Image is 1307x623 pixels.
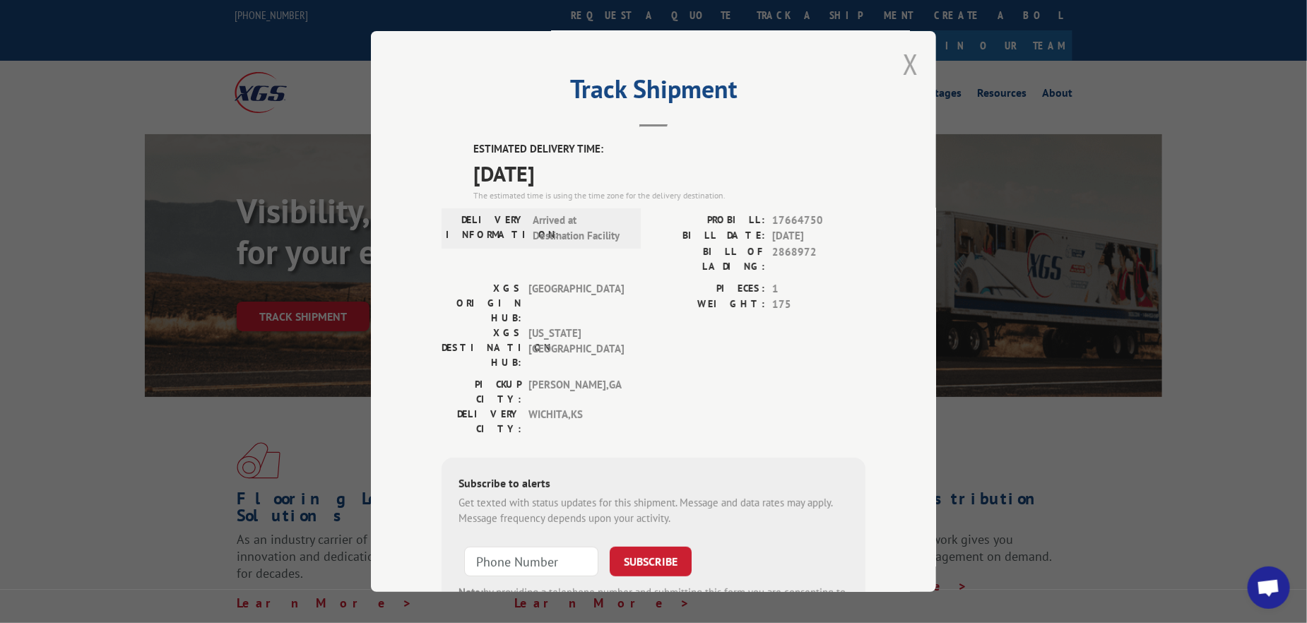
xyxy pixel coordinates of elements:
[772,297,865,313] span: 175
[459,495,848,527] div: Get texted with status updates for this shipment. Message and data rates may apply. Message frequ...
[528,407,624,437] span: WICHITA , KS
[653,281,765,297] label: PIECES:
[464,547,598,576] input: Phone Number
[903,45,918,83] button: Close modal
[442,281,521,326] label: XGS ORIGIN HUB:
[653,213,765,229] label: PROBILL:
[653,297,765,313] label: WEIGHT:
[473,158,865,189] span: [DATE]
[442,79,865,106] h2: Track Shipment
[528,281,624,326] span: [GEOGRAPHIC_DATA]
[442,377,521,407] label: PICKUP CITY:
[533,213,628,244] span: Arrived at Destination Facility
[772,213,865,229] span: 17664750
[772,244,865,274] span: 2868972
[653,228,765,244] label: BILL DATE:
[1248,566,1290,609] div: Open chat
[653,244,765,274] label: BILL OF LADING:
[442,407,521,437] label: DELIVERY CITY:
[528,377,624,407] span: [PERSON_NAME] , GA
[610,547,692,576] button: SUBSCRIBE
[473,141,865,158] label: ESTIMATED DELIVERY TIME:
[446,213,526,244] label: DELIVERY INFORMATION:
[772,281,865,297] span: 1
[442,326,521,370] label: XGS DESTINATION HUB:
[459,475,848,495] div: Subscribe to alerts
[772,228,865,244] span: [DATE]
[528,326,624,370] span: [US_STATE][GEOGRAPHIC_DATA]
[473,189,865,202] div: The estimated time is using the time zone for the delivery destination.
[459,586,483,599] strong: Note:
